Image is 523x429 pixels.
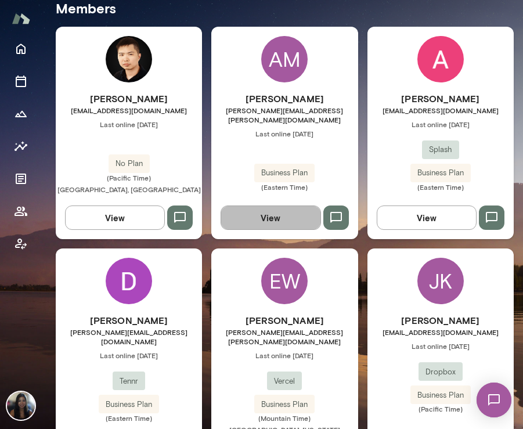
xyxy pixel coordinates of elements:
span: Business Plan [254,167,315,179]
span: Last online [DATE] [56,120,202,129]
span: (Eastern Time) [56,413,202,423]
button: View [65,206,165,230]
button: Growth Plan [9,102,33,125]
span: [EMAIL_ADDRESS][DOMAIN_NAME] [367,106,514,115]
span: Business Plan [99,399,159,410]
img: Chiao Dyi [7,392,35,420]
span: Business Plan [410,167,471,179]
span: Vercel [267,376,302,387]
button: Members [9,200,33,223]
span: Last online [DATE] [56,351,202,360]
h6: [PERSON_NAME] [211,92,358,106]
span: Business Plan [410,390,471,401]
button: Client app [9,232,33,255]
img: Daniel Guillen [106,258,152,304]
h6: [PERSON_NAME] [56,92,202,106]
img: Allen Hulley [417,36,464,82]
div: JK [417,258,464,304]
div: AM [261,36,308,82]
span: [PERSON_NAME][EMAIL_ADDRESS][DOMAIN_NAME] [56,327,202,346]
span: [PERSON_NAME][EMAIL_ADDRESS][PERSON_NAME][DOMAIN_NAME] [211,327,358,346]
span: (Pacific Time) [56,173,202,182]
span: [PERSON_NAME][EMAIL_ADDRESS][PERSON_NAME][DOMAIN_NAME] [211,106,358,124]
span: Business Plan [254,399,315,410]
button: Sessions [9,70,33,93]
span: Last online [DATE] [211,129,358,138]
span: Last online [DATE] [211,351,358,360]
span: Splash [422,144,459,156]
span: [EMAIL_ADDRESS][DOMAIN_NAME] [56,106,202,115]
span: [EMAIL_ADDRESS][DOMAIN_NAME] [367,327,514,337]
img: Mento [12,8,30,30]
button: Documents [9,167,33,190]
h6: [PERSON_NAME] [367,92,514,106]
img: Richard Widjaja [106,36,152,82]
button: View [221,206,320,230]
span: Last online [DATE] [367,120,514,129]
span: No Plan [109,158,150,170]
h6: [PERSON_NAME] [56,313,202,327]
span: (Mountain Time) [211,413,358,423]
span: (Eastern Time) [211,182,358,192]
button: View [377,206,477,230]
button: Home [9,37,33,60]
span: Tennr [113,376,145,387]
span: [GEOGRAPHIC_DATA], [GEOGRAPHIC_DATA] [57,185,201,193]
h6: [PERSON_NAME] [211,313,358,327]
button: Insights [9,135,33,158]
span: Dropbox [419,366,463,378]
div: EW [261,258,308,304]
span: (Eastern Time) [367,182,514,192]
span: Last online [DATE] [367,341,514,351]
span: (Pacific Time) [367,404,514,413]
h6: [PERSON_NAME] [367,313,514,327]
